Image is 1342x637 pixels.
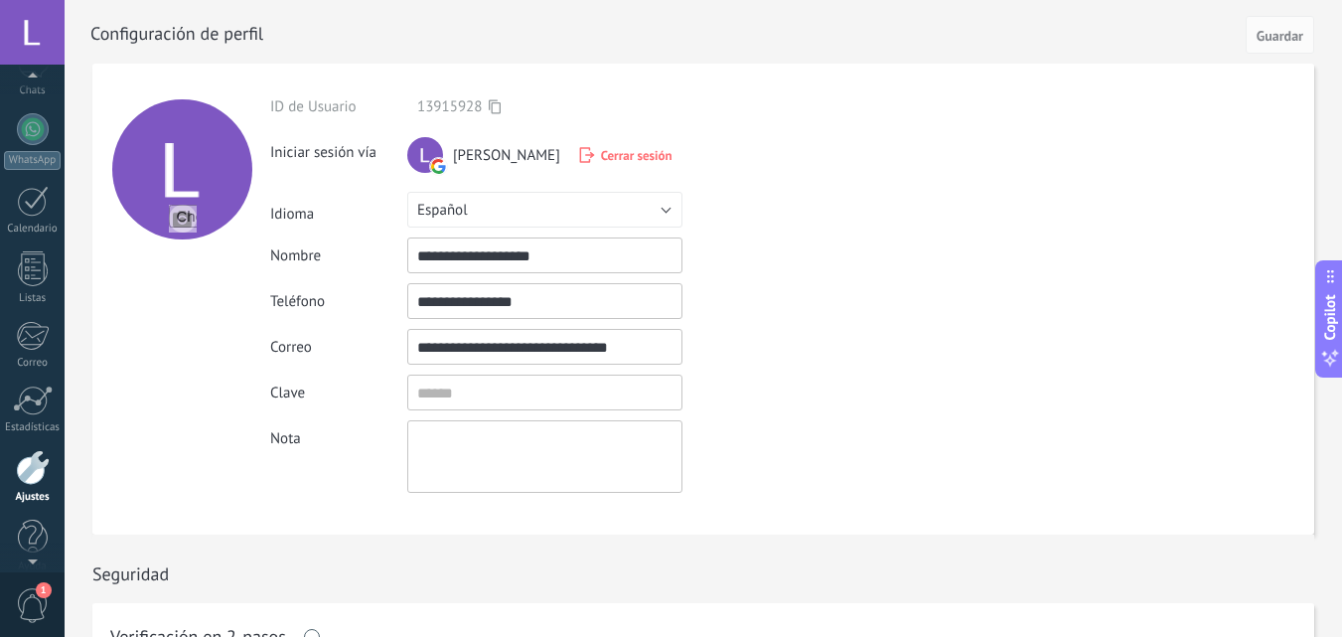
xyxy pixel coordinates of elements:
span: Cerrar sesión [601,147,672,164]
div: Teléfono [270,292,407,311]
div: Nota [270,420,407,448]
span: 1 [36,582,52,598]
div: Nombre [270,246,407,265]
span: 13915928 [417,97,482,116]
div: Iniciar sesión vía [270,135,407,162]
div: Correo [4,357,62,370]
div: Clave [270,384,407,402]
button: Español [407,192,682,228]
div: ID de Usuario [270,97,407,116]
div: Estadísticas [4,421,62,434]
span: Español [417,201,468,220]
span: Copilot [1320,294,1340,340]
div: WhatsApp [4,151,61,170]
span: Guardar [1257,29,1303,43]
h1: Seguridad [92,562,169,585]
span: [PERSON_NAME] [453,146,560,165]
div: Ajustes [4,491,62,504]
button: Guardar [1246,16,1314,54]
div: Idioma [270,197,407,224]
div: Calendario [4,223,62,236]
div: Correo [270,338,407,357]
div: Listas [4,292,62,305]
